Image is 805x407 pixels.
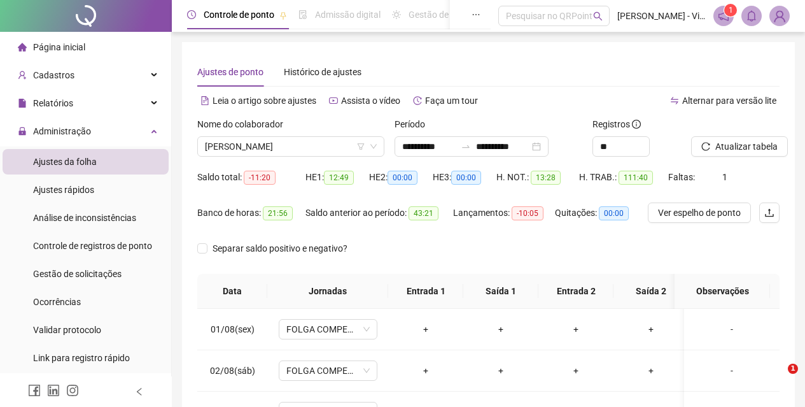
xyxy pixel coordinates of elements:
[66,384,79,397] span: instagram
[512,206,543,220] span: -10:05
[286,320,370,339] span: FOLGA COMPENSATÓRIA
[463,274,538,309] th: Saída 1
[197,206,305,220] div: Banco de horas:
[244,171,276,185] span: -11:20
[33,70,74,80] span: Cadastros
[715,139,778,154] span: Atualizar tabela
[770,6,789,25] img: 88819
[279,11,287,19] span: pushpin
[762,364,792,394] iframe: Intercom live chat
[668,172,697,182] span: Faltas:
[213,96,316,106] span: Leia o artigo sobre ajustes
[197,67,263,77] span: Ajustes de ponto
[341,96,400,106] span: Assista o vídeo
[409,10,473,20] span: Gestão de férias
[433,170,496,185] div: HE 3:
[18,71,27,80] span: user-add
[200,96,209,105] span: file-text
[413,96,422,105] span: history
[724,4,737,17] sup: 1
[409,206,438,220] span: 43:21
[33,269,122,279] span: Gestão de solicitações
[197,117,291,131] label: Nome do colaborador
[33,185,94,195] span: Ajustes rápidos
[392,10,401,19] span: sun
[617,9,706,23] span: [PERSON_NAME] - Vinho & [PERSON_NAME]
[369,170,433,185] div: HE 2:
[648,203,751,223] button: Ver espelho de ponto
[329,96,338,105] span: youtube
[204,10,274,20] span: Controle de ponto
[305,170,369,185] div: HE 1:
[701,142,710,151] span: reload
[187,10,196,19] span: clock-circle
[472,10,480,19] span: ellipsis
[619,171,653,185] span: 111:40
[33,241,152,251] span: Controle de registros de ponto
[18,127,27,136] span: lock
[593,11,603,21] span: search
[388,171,417,185] span: 00:00
[18,43,27,52] span: home
[473,364,528,378] div: +
[298,10,307,19] span: file-done
[675,274,770,309] th: Observações
[18,99,27,108] span: file
[267,274,388,309] th: Jornadas
[549,322,603,336] div: +
[538,274,613,309] th: Entrada 2
[461,141,471,152] span: swap-right
[592,117,641,131] span: Registros
[694,322,769,336] div: -
[549,364,603,378] div: +
[746,10,757,22] span: bell
[624,364,678,378] div: +
[357,143,365,150] span: filter
[33,353,130,363] span: Link para registro rápido
[398,364,453,378] div: +
[33,98,73,108] span: Relatórios
[531,171,561,185] span: 13:28
[388,274,463,309] th: Entrada 1
[284,67,361,77] span: Histórico de ajustes
[47,384,60,397] span: linkedin
[33,213,136,223] span: Análise de inconsistências
[395,117,433,131] label: Período
[473,322,528,336] div: +
[28,384,41,397] span: facebook
[722,172,727,182] span: 1
[670,96,679,105] span: swap
[461,141,471,152] span: to
[324,171,354,185] span: 12:49
[197,274,267,309] th: Data
[764,208,774,218] span: upload
[658,206,741,220] span: Ver espelho de ponto
[315,10,381,20] span: Admissão digital
[210,366,255,376] span: 02/08(sáb)
[286,361,370,380] span: FOLGA COMPENSATÓRIA
[496,170,579,185] div: H. NOT.:
[632,120,641,129] span: info-circle
[135,387,144,396] span: left
[613,274,689,309] th: Saída 2
[33,325,101,335] span: Validar protocolo
[33,297,81,307] span: Ocorrências
[555,206,644,220] div: Quitações:
[211,324,255,334] span: 01/08(sex)
[197,170,305,185] div: Saldo total:
[205,137,377,156] span: ANDRE LUIS PEREIRA DE SOUSA
[33,126,91,136] span: Administração
[685,284,760,298] span: Observações
[691,136,788,157] button: Atualizar tabela
[425,96,478,106] span: Faça um tour
[453,206,555,220] div: Lançamentos:
[599,206,629,220] span: 00:00
[694,364,769,378] div: -
[398,322,453,336] div: +
[579,170,668,185] div: H. TRAB.:
[370,143,377,150] span: down
[624,322,678,336] div: +
[451,171,481,185] span: 00:00
[729,6,733,15] span: 1
[305,206,453,220] div: Saldo anterior ao período:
